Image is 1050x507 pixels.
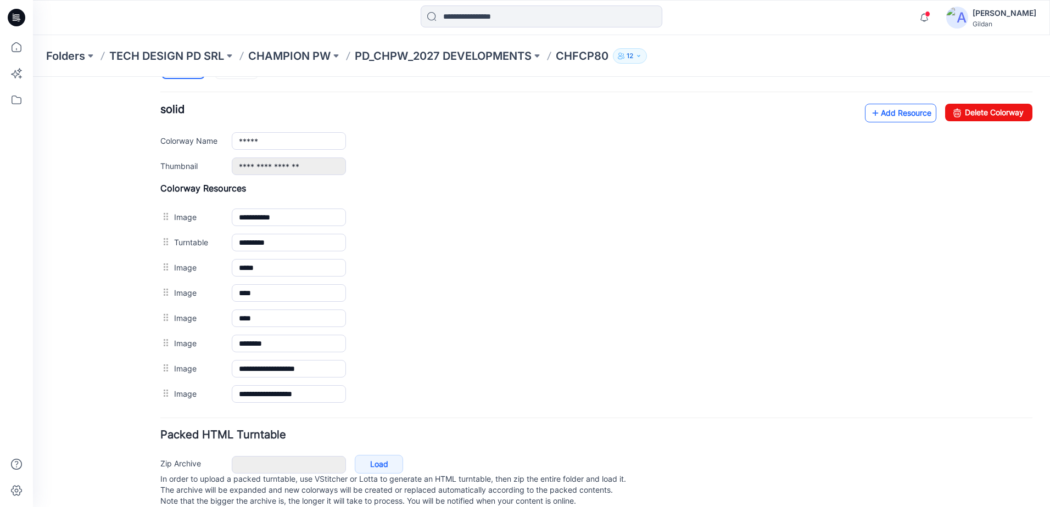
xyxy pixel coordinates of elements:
label: Image [141,235,188,247]
h4: Packed HTML Turntable [127,353,999,363]
button: 12 [613,48,647,64]
iframe: edit-style [33,77,1050,507]
label: Turntable [141,159,188,171]
p: In order to upload a packed turntable, use VStitcher or Lotta to generate an HTML turntable, then... [127,397,999,430]
label: Image [141,210,188,222]
p: 12 [627,50,633,62]
label: Image [141,311,188,323]
label: Image [141,260,188,272]
label: Zip Archive [127,380,188,392]
div: Gildan [973,20,1036,28]
h4: Colorway Resources [127,106,999,117]
a: TECH DESIGN PD SRL [109,48,224,64]
a: CHAMPION PW [248,48,331,64]
p: CHFCP80 [556,48,608,64]
label: Thumbnail [127,83,188,95]
label: Image [141,184,188,196]
img: avatar [946,7,968,29]
label: Image [141,285,188,297]
a: Load [322,378,370,397]
div: [PERSON_NAME] [973,7,1036,20]
label: Image [141,134,188,146]
a: PD_CHPW_2027 DEVELOPMENTS [355,48,532,64]
a: Folders [46,48,85,64]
